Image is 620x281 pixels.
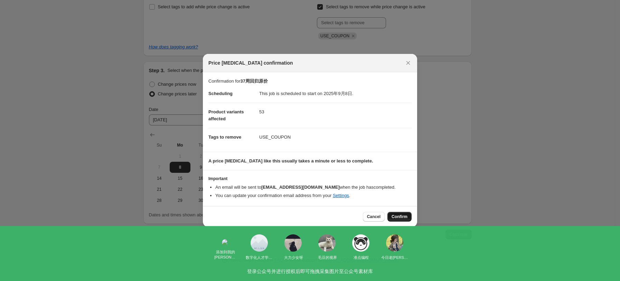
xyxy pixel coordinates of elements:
p: Confirmation for [208,78,412,85]
dd: 53 [259,103,412,121]
span: Cancel [367,214,381,219]
h3: Important [208,176,412,181]
b: 37周回归原价 [240,78,267,84]
a: Settings [333,193,349,198]
button: Confirm [387,212,412,222]
span: Product variants affected [208,109,244,121]
dd: This job is scheduled to start on 2025年9月8日. [259,85,412,103]
b: A price [MEDICAL_DATA] like this usually takes a minute or less to complete. [208,158,373,163]
li: You can update your confirmation email address from your . [215,192,412,199]
span: Tags to remove [208,134,241,140]
button: Cancel [363,212,385,222]
span: Confirm [392,214,407,219]
b: [EMAIL_ADDRESS][DOMAIN_NAME] [261,185,340,190]
button: Close [403,58,413,68]
span: Price [MEDICAL_DATA] confirmation [208,59,293,66]
dd: USE_COUPON [259,128,412,146]
span: Scheduling [208,91,233,96]
li: An email will be sent to when the job has completed . [215,184,412,191]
